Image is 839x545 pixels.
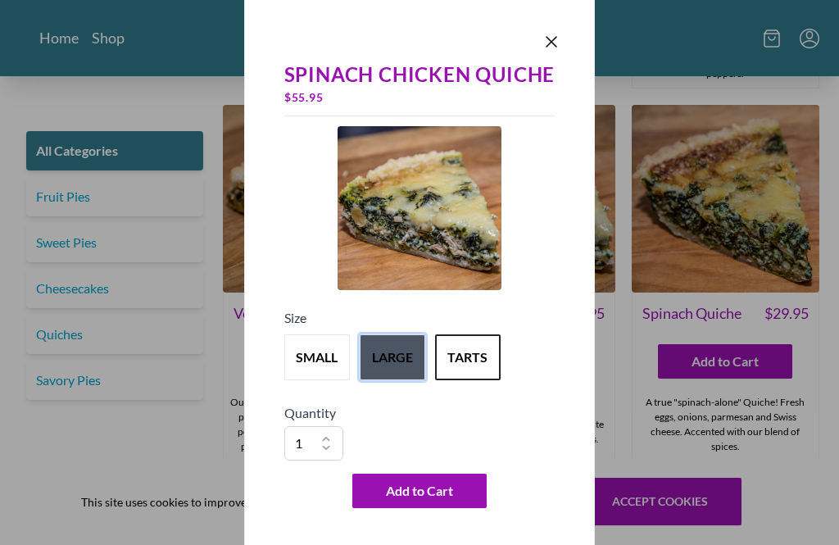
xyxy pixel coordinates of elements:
[338,126,501,290] img: Product Image
[386,481,453,501] span: Add to Cart
[435,334,501,380] button: Variant Swatch
[352,474,487,508] button: Add to Cart
[284,63,556,86] div: Spinach Chicken Quiche
[284,334,350,380] button: Variant Swatch
[284,403,556,423] h5: Quantity
[284,86,556,109] div: $ 55.95
[284,308,556,328] h5: Size
[360,334,425,380] button: Variant Swatch
[542,32,561,52] button: Close panel
[338,126,501,295] a: Product Image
